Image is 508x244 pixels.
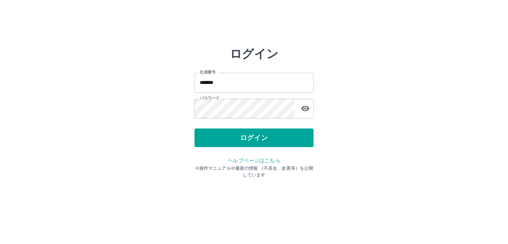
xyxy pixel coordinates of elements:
[200,69,215,75] label: 社員番号
[194,165,314,178] p: ※操作マニュアルや最新の情報 （不具合、改善等）を公開しています
[228,157,280,163] a: ヘルプページはこちら
[200,95,219,101] label: パスワード
[230,47,279,61] h2: ログイン
[194,128,314,147] button: ログイン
